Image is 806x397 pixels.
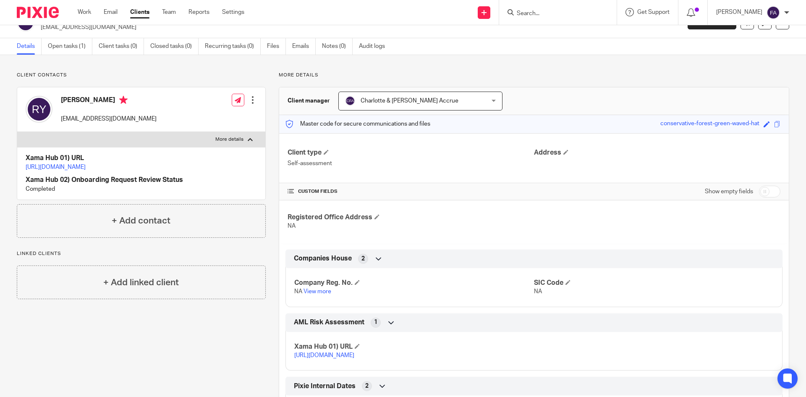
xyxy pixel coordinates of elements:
p: More details [215,136,243,143]
a: Audit logs [359,38,391,55]
a: Work [78,8,91,16]
a: Email [104,8,118,16]
h4: Registered Office Address [288,213,534,222]
h4: Xama Hub 01) URL [26,154,257,163]
img: Pixie [17,7,59,18]
a: Files [267,38,286,55]
a: Open tasks (1) [48,38,92,55]
a: Team [162,8,176,16]
p: [EMAIL_ADDRESS][DOMAIN_NAME] [41,23,675,32]
i: Primary [119,96,128,104]
span: Charlotte & [PERSON_NAME] Accrue [361,98,458,104]
a: Closed tasks (0) [150,38,199,55]
span: NA [534,289,542,294]
a: Settings [222,8,244,16]
h4: CUSTOM FIELDS [288,188,534,195]
span: 1 [374,318,377,326]
a: Notes (0) [322,38,353,55]
a: Recurring tasks (0) [205,38,261,55]
a: [URL][DOMAIN_NAME] [26,164,86,170]
p: Client contacts [17,72,266,79]
p: Master code for secure communications and files [285,120,430,128]
h4: Xama Hub 02) Onboarding Request Review Status [26,176,257,184]
img: svg%3E [26,96,52,123]
p: [PERSON_NAME] [716,8,762,16]
input: Search [516,10,591,18]
a: View more [304,289,331,294]
p: Self-assessment [288,159,534,168]
h4: Company Reg. No. [294,279,534,287]
h4: + Add linked client [103,276,179,289]
span: Get Support [637,9,670,15]
p: Linked clients [17,250,266,257]
span: NA [294,289,302,294]
span: 2 [365,382,369,390]
span: NA [288,223,296,229]
h4: [PERSON_NAME] [61,96,157,106]
span: AML Risk Assessment [294,318,364,327]
h4: + Add contact [112,214,170,227]
h4: Client type [288,148,534,157]
p: [EMAIL_ADDRESS][DOMAIN_NAME] [61,115,157,123]
img: svg%3E [767,6,780,19]
h4: Address [534,148,780,157]
h3: Client manager [288,97,330,105]
a: Clients [130,8,149,16]
span: Companies House [294,254,352,263]
a: Details [17,38,42,55]
h4: Xama Hub 01) URL [294,342,534,351]
label: Show empty fields [705,187,753,196]
img: svg%3E [345,96,355,106]
p: Completed [26,185,257,193]
a: Reports [188,8,209,16]
div: conservative-forest-green-waved-hat [660,119,759,129]
a: [URL][DOMAIN_NAME] [294,352,354,358]
a: Client tasks (0) [99,38,144,55]
h4: SIC Code [534,279,774,287]
a: Emails [292,38,316,55]
span: 2 [361,255,365,263]
p: More details [279,72,789,79]
span: Pixie Internal Dates [294,382,356,391]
